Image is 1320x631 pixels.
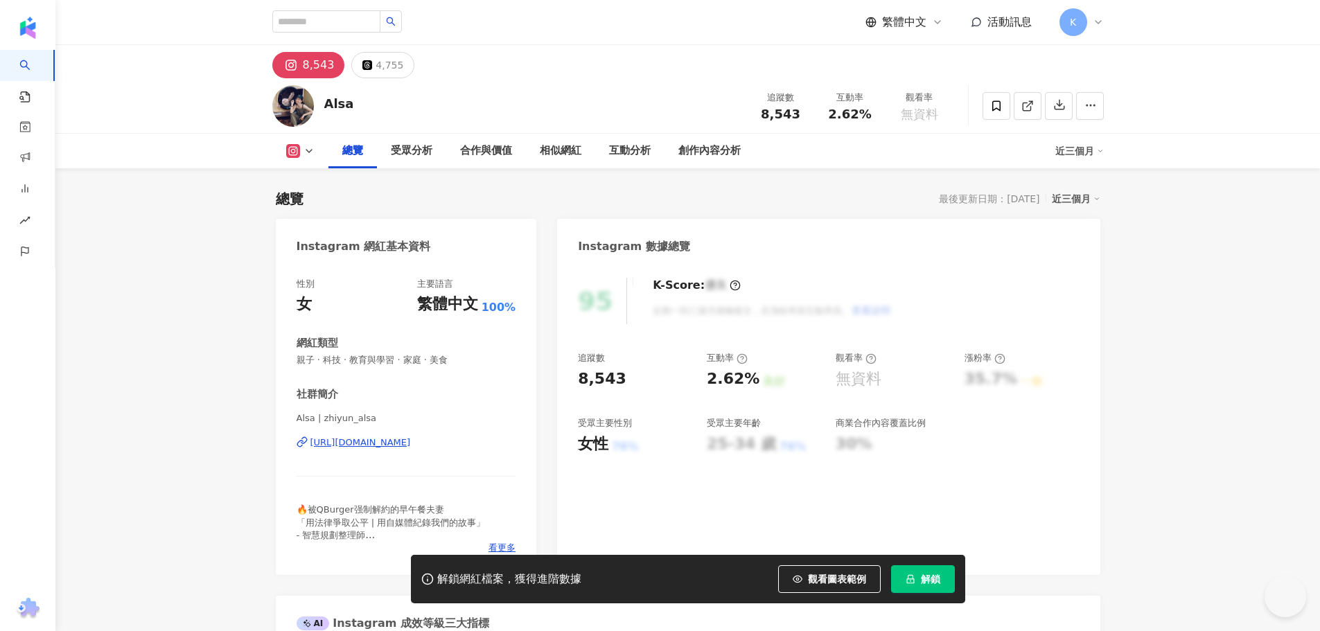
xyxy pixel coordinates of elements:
div: K-Score : [653,278,741,293]
button: 4,755 [351,52,414,78]
div: 總覽 [276,189,303,208]
img: KOL Avatar [272,85,314,127]
div: [URL][DOMAIN_NAME] [310,436,411,449]
span: 活動訊息 [987,15,1032,28]
div: 創作內容分析 [678,143,741,159]
div: 8,543 [578,368,626,390]
div: 近三個月 [1052,190,1100,208]
span: 解鎖 [921,574,940,585]
button: 觀看圖表範例 [778,565,881,593]
div: 2.62% [707,368,759,390]
span: search [386,17,396,26]
span: 🔥被QBurger强制解約的早午餐夫妻 「用法律爭取公平 | 用自媒體紀錄我們的故事」 - 智慧規劃整理師 - 有個調皮貼心的5歲兒子 - 是個心臟很大顆的女人 - 生活給我檸檬、我就做成檸檬汁 [297,504,486,578]
div: 互動分析 [609,143,651,159]
div: 近三個月 [1055,140,1104,162]
button: 8,543 [272,52,345,78]
div: 受眾主要性別 [578,417,632,429]
div: 漲粉率 [965,352,1005,364]
div: 網紅類型 [297,336,338,350]
div: 性別 [297,278,315,290]
div: Instagram 成效等級三大指標 [297,616,489,631]
div: 主要語言 [417,278,453,290]
span: 親子 · 科技 · 教育與學習 · 家庭 · 美食 [297,354,516,366]
div: AI [297,616,330,630]
span: K [1070,15,1076,30]
div: 無資料 [836,368,881,390]
span: 2.62% [828,107,871,121]
div: 相似網紅 [540,143,581,159]
div: 4,755 [376,55,403,75]
div: Instagram 數據總覽 [578,239,690,254]
a: search [19,50,47,104]
div: 最後更新日期：[DATE] [939,193,1039,204]
span: 觀看圖表範例 [808,574,866,585]
div: 受眾分析 [391,143,432,159]
span: 無資料 [901,107,938,121]
div: 女性 [578,434,608,455]
div: 繁體中文 [417,294,478,315]
span: rise [19,206,30,238]
span: 看更多 [489,542,516,554]
div: 追蹤數 [578,352,605,364]
div: 解鎖網紅檔案，獲得進階數據 [437,572,581,587]
img: logo icon [17,17,39,39]
div: Alsa [324,95,354,112]
div: 社群簡介 [297,387,338,402]
div: 女 [297,294,312,315]
span: Alsa | zhiyun_alsa [297,412,516,425]
span: 繁體中文 [882,15,926,30]
div: 追蹤數 [755,91,807,105]
div: 觀看率 [836,352,877,364]
img: chrome extension [15,598,42,620]
div: 商業合作內容覆蓋比例 [836,417,926,429]
div: 合作與價值 [460,143,512,159]
div: Instagram 網紅基本資料 [297,239,431,254]
button: 解鎖 [891,565,955,593]
div: 觀看率 [893,91,946,105]
div: 8,543 [303,55,335,75]
div: 受眾主要年齡 [707,417,761,429]
span: 8,543 [761,107,800,121]
div: 互動率 [707,352,748,364]
span: lock [906,574,915,584]
span: 100% [482,300,516,315]
a: [URL][DOMAIN_NAME] [297,436,516,449]
div: 互動率 [824,91,877,105]
div: 總覽 [342,143,363,159]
